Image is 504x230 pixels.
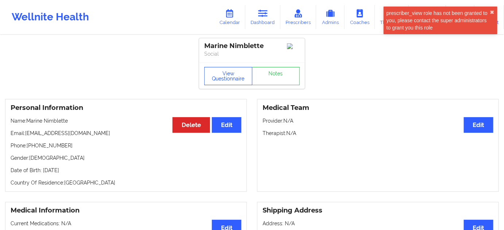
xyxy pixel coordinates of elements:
[345,5,375,29] a: Coaches
[11,142,241,149] p: Phone: [PHONE_NUMBER]
[263,117,493,124] p: Provider: N/A
[214,5,245,29] a: Calendar
[11,167,241,174] p: Date of Birth: [DATE]
[11,154,241,162] p: Gender: [DEMOGRAPHIC_DATA]
[263,220,493,227] p: Address: N/A
[464,117,493,133] button: Edit
[11,220,241,227] p: Current Medications: N/A
[212,117,241,133] button: Edit
[280,5,317,29] a: Prescribers
[263,206,493,215] h3: Shipping Address
[11,117,241,124] p: Name: Marine Nimblette
[11,206,241,215] h3: Medical Information
[172,117,210,133] button: Delete
[263,130,493,137] p: Therapist: N/A
[245,5,280,29] a: Dashboard
[490,9,495,15] button: close
[316,5,345,29] a: Admins
[204,42,300,50] div: Marine Nimblette
[204,67,252,85] button: View Questionnaire
[252,67,300,85] a: Notes
[387,9,490,31] div: prescriber_view role has not been granted to you, please contact the super administrators to gran...
[375,5,409,29] a: Therapists
[263,104,493,112] h3: Medical Team
[11,179,241,186] p: Country Of Residence: [GEOGRAPHIC_DATA]
[204,50,300,57] p: Social
[11,104,241,112] h3: Personal Information
[11,130,241,137] p: Email: [EMAIL_ADDRESS][DOMAIN_NAME]
[287,43,300,49] img: Image%2Fplaceholer-image.png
